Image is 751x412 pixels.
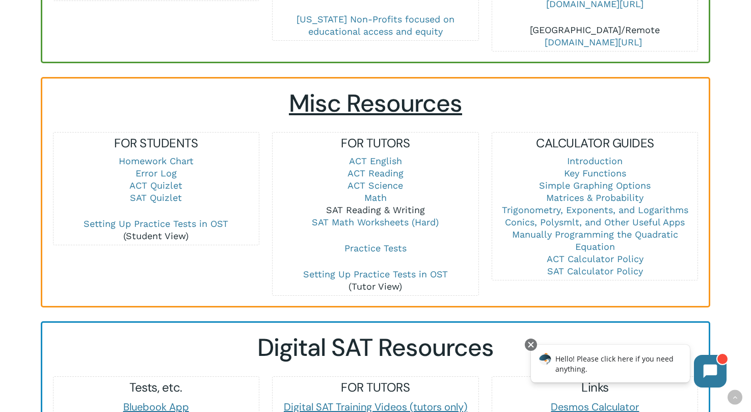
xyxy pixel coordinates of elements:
a: Key Functions [564,168,626,178]
a: Practice Tests [344,243,407,253]
h5: FOR TUTORS [273,379,478,396]
a: Setting Up Practice Tests in OST [303,269,448,279]
span: Misc Resources [289,87,462,119]
a: ACT English [349,156,402,166]
a: [US_STATE] Non-Profits focused on educational access and equity [297,14,454,37]
a: Manually Programming the Quadratic Equation [512,229,678,252]
h5: CALCULATOR GUIDES [492,135,698,151]
a: SAT Quizlet [130,192,182,203]
a: Introduction [567,156,623,166]
a: [DOMAIN_NAME][URL] [545,37,642,47]
a: ACT Quizlet [129,180,182,191]
a: Simple Graphing Options [539,180,651,191]
h5: Tests, etc. [53,379,259,396]
a: SAT Math Worksheets (Hard) [312,217,439,227]
h5: FOR TUTORS [273,135,478,151]
a: Math [364,192,387,203]
a: Matrices & Probability [546,192,643,203]
a: Error Log [136,168,177,178]
a: Conics, Polysmlt, and Other Useful Apps [505,217,685,227]
iframe: Chatbot [520,337,737,398]
h2: Digital SAT Resources [52,333,699,363]
a: Setting Up Practice Tests in OST [84,218,228,229]
h5: FOR STUDENTS [53,135,259,151]
a: SAT Calculator Policy [547,266,643,276]
p: [GEOGRAPHIC_DATA]/Remote [492,24,698,48]
p: (Tutor View) [273,268,478,293]
p: (Student View) [53,218,259,242]
a: ACT Science [347,180,403,191]
a: ACT Reading [347,168,404,178]
h5: Links [492,379,698,396]
a: ACT Calculator Policy [547,253,643,264]
a: SAT Reading & Writing [326,204,425,215]
a: Homework Chart [119,156,194,166]
a: Trigonometry, Exponents, and Logarithms [502,204,688,215]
